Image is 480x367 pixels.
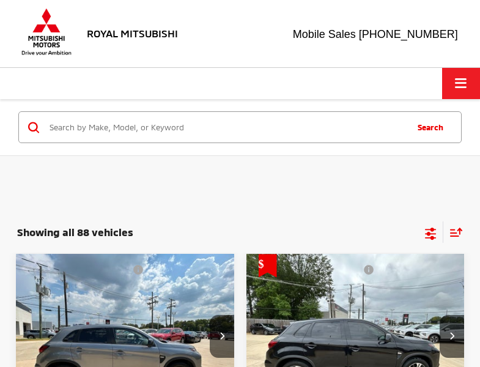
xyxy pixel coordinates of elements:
[210,315,234,358] button: Next image
[442,68,480,99] button: Click to show site navigation
[443,221,463,243] button: Select sort value
[423,223,438,242] button: Select filters
[293,28,356,40] span: Mobile Sales
[440,315,464,358] button: Next image
[129,257,150,283] button: View Disclaimer
[359,28,458,40] span: [PHONE_NUMBER]
[17,226,133,238] span: Showing all 88 vehicles
[19,8,74,56] img: Mitsubishi
[259,254,277,277] span: Get Price Drop Alert
[87,28,178,39] h3: Royal Mitsubishi
[48,113,405,142] input: Search by Make, Model, or Keyword
[405,112,461,143] button: Search
[359,257,380,283] button: View Disclaimer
